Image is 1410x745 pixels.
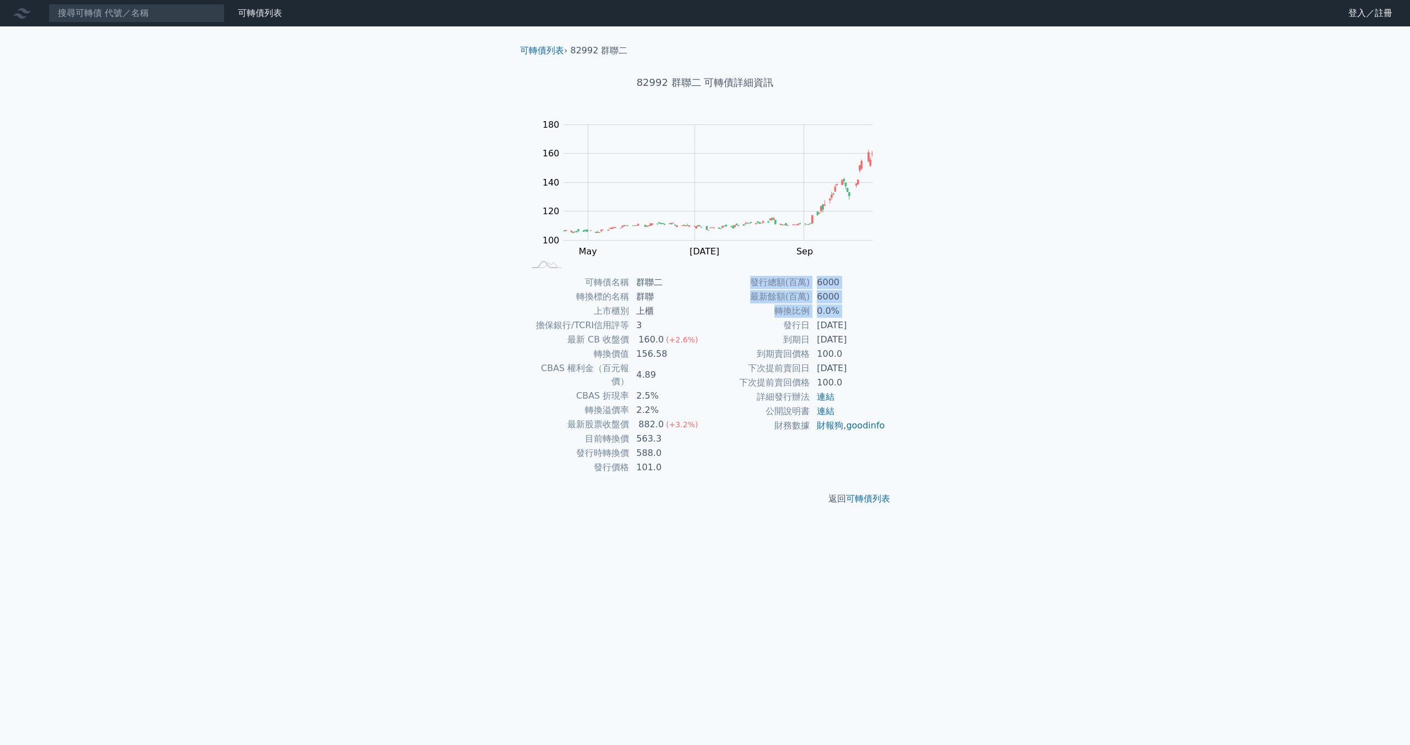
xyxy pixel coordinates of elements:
td: 6000 [810,290,886,304]
td: 100.0 [810,347,886,361]
span: (+2.6%) [666,335,698,344]
td: 公開說明書 [705,404,810,418]
td: 詳細發行辦法 [705,390,810,404]
td: 轉換溢價率 [524,403,630,417]
div: 160.0 [636,333,666,346]
a: 可轉債列表 [520,45,564,56]
td: 2.2% [630,403,705,417]
g: Chart [537,119,890,257]
td: 101.0 [630,460,705,475]
td: 下次提前賣回日 [705,361,810,376]
td: 3 [630,318,705,333]
a: 連結 [817,391,834,402]
td: 上市櫃別 [524,304,630,318]
tspan: 120 [543,206,560,216]
td: [DATE] [810,333,886,347]
td: CBAS 權利金（百元報價） [524,361,630,389]
td: 轉換比例 [705,304,810,318]
a: goodinfo [846,420,885,431]
li: 82992 群聯二 [571,44,628,57]
td: 發行時轉換價 [524,446,630,460]
td: , [810,418,886,433]
span: (+3.2%) [666,420,698,429]
td: 群聯二 [630,275,705,290]
td: 轉換標的名稱 [524,290,630,304]
p: 返回 [511,492,899,505]
tspan: 160 [543,148,560,159]
h1: 82992 群聯二 可轉債詳細資訊 [511,75,899,90]
a: 可轉債列表 [238,8,282,18]
td: 到期日 [705,333,810,347]
td: 4.89 [630,361,705,389]
tspan: [DATE] [690,246,719,257]
td: 2.5% [630,389,705,403]
td: 發行價格 [524,460,630,475]
td: 發行總額(百萬) [705,275,810,290]
td: 100.0 [810,376,886,390]
td: [DATE] [810,361,886,376]
td: 到期賣回價格 [705,347,810,361]
a: 登入／註冊 [1339,4,1401,22]
td: 156.58 [630,347,705,361]
li: › [520,44,567,57]
td: 6000 [810,275,886,290]
a: 財報狗 [817,420,843,431]
td: 目前轉換價 [524,432,630,446]
td: 588.0 [630,446,705,460]
td: 財務數據 [705,418,810,433]
a: 可轉債列表 [846,493,890,504]
td: 上櫃 [630,304,705,318]
td: 擔保銀行/TCRI信用評等 [524,318,630,333]
td: 群聯 [630,290,705,304]
tspan: 180 [543,119,560,130]
td: 轉換價值 [524,347,630,361]
td: 最新餘額(百萬) [705,290,810,304]
td: 0.0% [810,304,886,318]
input: 搜尋可轉債 代號／名稱 [48,4,225,23]
td: 最新股票收盤價 [524,417,630,432]
td: [DATE] [810,318,886,333]
td: 發行日 [705,318,810,333]
td: 可轉債名稱 [524,275,630,290]
td: 563.3 [630,432,705,446]
td: 最新 CB 收盤價 [524,333,630,347]
tspan: May [579,246,597,257]
a: 連結 [817,406,834,416]
td: CBAS 折現率 [524,389,630,403]
tspan: 140 [543,177,560,188]
tspan: Sep [796,246,813,257]
td: 下次提前賣回價格 [705,376,810,390]
div: 882.0 [636,418,666,431]
tspan: 100 [543,235,560,246]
